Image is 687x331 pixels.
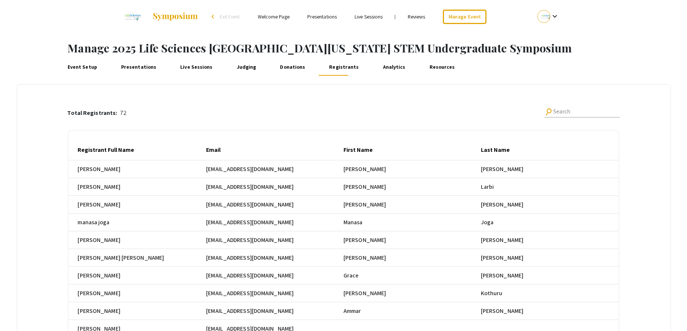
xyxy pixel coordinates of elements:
[343,146,379,154] div: First Name
[68,41,687,55] h1: Manage 2025 Life Sciences [GEOGRAPHIC_DATA][US_STATE] STEM Undergraduate Symposium
[343,253,386,262] span: [PERSON_NAME]
[343,200,386,209] span: [PERSON_NAME]
[343,182,386,191] span: [PERSON_NAME]
[206,302,343,320] mat-cell: [EMAIL_ADDRESS][DOMAIN_NAME]
[69,249,206,267] mat-cell: [PERSON_NAME] [PERSON_NAME]
[343,289,386,298] span: [PERSON_NAME]
[481,182,494,191] span: Larbi
[343,165,386,174] span: [PERSON_NAME]
[355,13,383,20] a: Live Sessions
[206,146,227,154] div: Email
[152,12,198,21] img: Symposium by ForagerOne
[69,231,206,249] mat-cell: [PERSON_NAME]
[206,284,343,302] mat-cell: [EMAIL_ADDRESS][DOMAIN_NAME]
[544,107,554,117] mat-icon: Search
[328,58,360,76] a: Registrants
[481,253,523,262] span: [PERSON_NAME]
[69,284,206,302] mat-cell: [PERSON_NAME]
[69,302,206,320] mat-cell: [PERSON_NAME]
[343,146,373,154] div: First Name
[69,214,206,231] mat-cell: manasa joga
[206,214,343,231] mat-cell: [EMAIL_ADDRESS][DOMAIN_NAME]
[481,236,523,245] span: [PERSON_NAME]
[206,196,343,214] mat-cell: [EMAIL_ADDRESS][DOMAIN_NAME]
[343,218,363,227] span: Manasa
[381,58,407,76] a: Analytics
[179,58,215,76] a: Live Sessions
[206,231,343,249] mat-cell: [EMAIL_ADDRESS][DOMAIN_NAME]
[120,7,145,26] img: 2025 Life Sciences South Florida STEM Undergraduate Symposium
[220,13,240,20] span: Exit Event
[235,58,258,76] a: Judging
[206,146,221,154] div: Email
[67,109,120,117] p: Total Registrants:
[443,10,486,24] a: Manage Event
[343,307,361,315] span: Ammar
[481,307,523,315] span: [PERSON_NAME]
[69,196,206,214] mat-cell: [PERSON_NAME]
[481,271,523,280] span: [PERSON_NAME]
[343,271,359,280] span: Grace
[78,146,141,154] div: Registrant Full Name
[481,146,510,154] div: Last Name
[78,146,134,154] div: Registrant Full Name
[258,13,290,20] a: Welcome Page
[206,178,343,196] mat-cell: [EMAIL_ADDRESS][DOMAIN_NAME]
[206,160,343,178] mat-cell: [EMAIL_ADDRESS][DOMAIN_NAME]
[481,289,503,298] span: Kothuru
[392,13,399,20] li: |
[120,7,198,26] a: 2025 Life Sciences South Florida STEM Undergraduate Symposium
[428,58,457,76] a: Resources
[69,178,206,196] mat-cell: [PERSON_NAME]
[530,8,567,25] button: Expand account dropdown
[481,200,523,209] span: [PERSON_NAME]
[307,13,337,20] a: Presentations
[481,165,523,174] span: [PERSON_NAME]
[343,236,386,245] span: [PERSON_NAME]
[481,218,493,227] span: Joga
[67,109,127,117] div: 72
[66,58,99,76] a: Event Setup
[408,13,425,20] a: Reviews
[69,267,206,284] mat-cell: [PERSON_NAME]
[212,14,216,19] div: arrow_back_ios
[481,146,516,154] div: Last Name
[206,249,343,267] mat-cell: [EMAIL_ADDRESS][DOMAIN_NAME]
[119,58,158,76] a: Presentations
[206,267,343,284] mat-cell: [EMAIL_ADDRESS][DOMAIN_NAME]
[6,298,31,325] iframe: Chat
[278,58,307,76] a: Donations
[550,12,559,21] mat-icon: Expand account dropdown
[69,160,206,178] mat-cell: [PERSON_NAME]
